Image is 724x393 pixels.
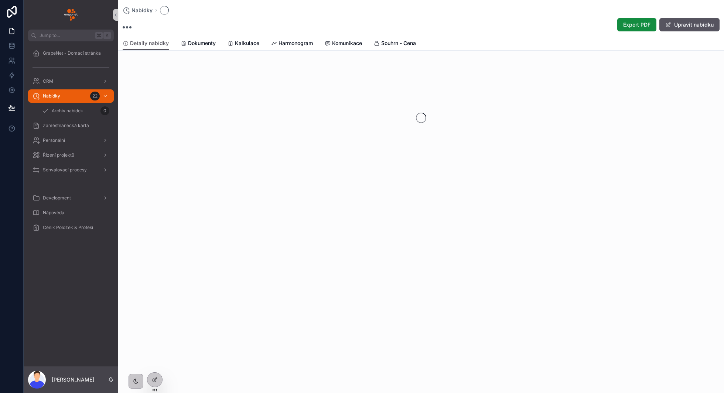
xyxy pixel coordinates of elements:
span: CRM [43,78,53,84]
a: Personální [28,134,114,147]
span: K [104,33,110,38]
button: Upravit nabídku [659,18,720,31]
span: Zaměstnanecká karta [43,123,89,129]
span: Jump to... [40,33,92,38]
span: Detaily nabídky [130,40,169,47]
a: Detaily nabídky [123,37,169,51]
a: GrapeNet - Domací stránka [28,47,114,60]
span: Nabídky [132,7,153,14]
span: Komunikace [332,40,362,47]
a: Nápověda [28,206,114,219]
a: Harmonogram [271,37,313,51]
span: Dokumenty [188,40,216,47]
span: Kalkulace [235,40,259,47]
div: 22 [90,92,100,100]
span: Export PDF [623,21,650,28]
span: Ceník Položek & Profesí [43,225,93,230]
span: GrapeNet - Domací stránka [43,50,101,56]
a: Archív nabídek0 [37,104,114,117]
span: Development [43,195,71,201]
span: Archív nabídek [52,108,83,114]
a: Zaměstnanecká karta [28,119,114,132]
a: Schvalovací procesy [28,163,114,177]
span: Personální [43,137,65,143]
p: [PERSON_NAME] [52,376,94,383]
span: Nápověda [43,210,64,216]
a: Dokumenty [181,37,216,51]
a: Ceník Položek & Profesí [28,221,114,234]
a: Kalkulace [228,37,259,51]
a: Komunikace [325,37,362,51]
button: Export PDF [617,18,656,31]
span: Řízení projektů [43,152,74,158]
div: scrollable content [24,41,118,244]
img: App logo [64,9,78,21]
a: Řízení projektů [28,148,114,162]
a: Souhrn - Cena [374,37,416,51]
span: Harmonogram [279,40,313,47]
span: Schvalovací procesy [43,167,87,173]
a: Development [28,191,114,205]
a: Nabídky [123,7,153,14]
a: Nabídky22 [28,89,114,103]
span: Souhrn - Cena [381,40,416,47]
div: 0 [100,106,109,115]
button: Jump to...K [28,30,114,41]
a: CRM [28,75,114,88]
span: Nabídky [43,93,60,99]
